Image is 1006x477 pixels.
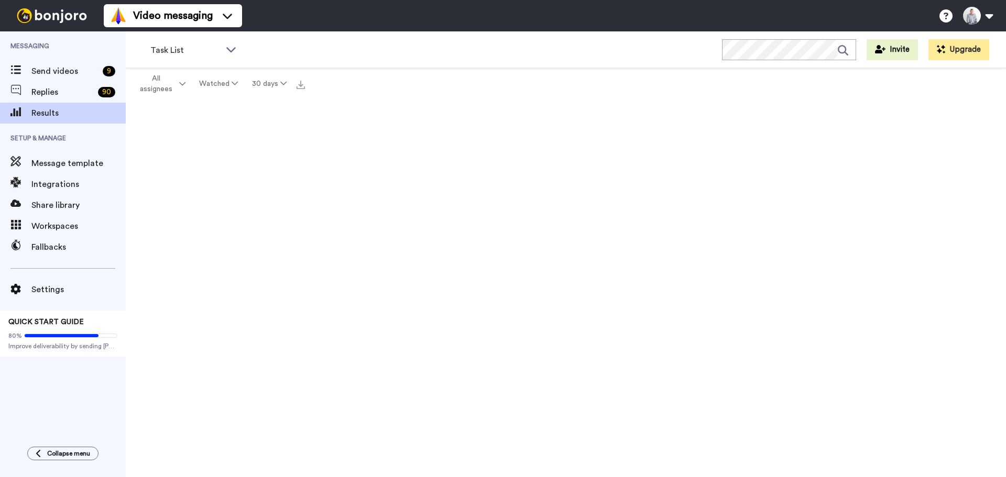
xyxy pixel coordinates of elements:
button: Invite [867,39,918,60]
div: 9 [103,66,115,76]
span: Results [31,107,126,119]
span: 80% [8,331,22,340]
span: Settings [31,283,126,296]
img: export.svg [297,81,305,89]
button: Export all results that match these filters now. [293,76,308,92]
span: Send videos [31,65,99,77]
span: Video messaging [133,8,213,23]
span: Integrations [31,178,126,191]
button: 30 days [245,74,293,93]
img: bj-logo-header-white.svg [13,8,91,23]
span: Message template [31,157,126,170]
span: Task List [150,44,221,57]
span: Replies [31,86,94,98]
button: Collapse menu [27,447,99,460]
span: Workspaces [31,220,126,232]
button: Watched [192,74,245,93]
button: Upgrade [928,39,989,60]
span: All assignees [135,73,177,94]
span: Improve deliverability by sending [PERSON_NAME]’s from your own email [8,342,117,350]
span: Fallbacks [31,241,126,253]
button: All assignees [128,69,192,98]
img: vm-color.svg [110,7,127,24]
span: Collapse menu [47,449,90,458]
span: Share library [31,199,126,212]
span: QUICK START GUIDE [8,318,84,326]
div: 90 [98,87,115,97]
